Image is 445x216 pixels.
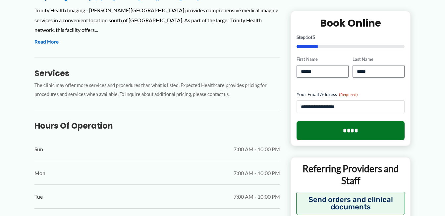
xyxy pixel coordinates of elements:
label: Last Name [353,56,405,62]
label: First Name [297,56,349,62]
h2: Book Online [297,17,405,30]
h3: Services [34,68,280,78]
span: (Required) [339,92,358,97]
span: 5 [312,34,315,40]
button: Send orders and clinical documents [296,191,405,215]
p: The clinic may offer more services and procedures than what is listed. Expected Healthcare provid... [34,81,280,99]
span: Sun [34,144,43,154]
div: Trinity Health Imaging - [PERSON_NAME][GEOGRAPHIC_DATA] provides comprehensive medical imaging se... [34,5,280,35]
span: 7:00 AM - 10:00 PM [234,192,280,202]
button: Read More [34,38,59,46]
p: Step of [297,35,405,40]
h3: Hours of Operation [34,121,280,131]
span: Tue [34,192,43,202]
span: 7:00 AM - 10:00 PM [234,168,280,178]
p: Referring Providers and Staff [296,162,405,187]
label: Your Email Address [297,91,405,98]
span: 7:00 AM - 10:00 PM [234,144,280,154]
span: Mon [34,168,45,178]
span: 1 [306,34,308,40]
